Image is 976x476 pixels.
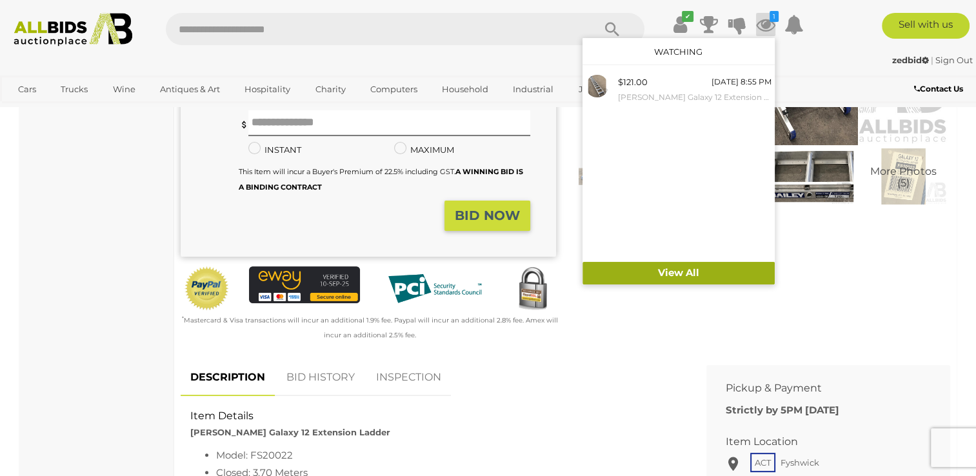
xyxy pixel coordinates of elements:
[618,90,772,104] small: [PERSON_NAME] Galaxy 12 Extension Ladder
[770,11,779,22] i: 1
[870,166,936,189] span: More Photos (5)
[105,79,144,100] a: Wine
[756,13,775,36] a: 1
[586,75,608,97] img: 54379-12a.jpg
[190,410,677,422] h2: Item Details
[455,208,520,223] strong: BID NOW
[277,359,364,397] a: BID HISTORY
[682,11,693,22] i: ✔
[362,79,426,100] a: Computers
[7,13,139,46] img: Allbids.com.au
[184,266,230,311] img: Official PayPal Seal
[216,446,677,464] li: Model: FS20022
[750,453,775,472] span: ACT
[248,143,301,157] label: INSTANT
[671,13,690,36] a: ✔
[583,262,775,284] a: View All
[726,382,911,394] h2: Pickup & Payment
[914,82,966,96] a: Contact Us
[249,266,360,303] img: eWAY Payment Gateway
[239,167,523,191] b: A WINNING BID IS A BINDING CONTRACT
[10,79,45,100] a: Cars
[190,427,390,437] strong: [PERSON_NAME] Galaxy 12 Extension Ladder
[777,454,822,471] span: Fyshwick
[618,77,648,87] span: $121.00
[236,79,299,100] a: Hospitality
[726,436,911,448] h2: Item Location
[10,100,118,121] a: [GEOGRAPHIC_DATA]
[712,75,772,89] div: [DATE] 8:55 PM
[580,13,644,45] button: Search
[766,148,853,204] img: Bailey Galaxy 12 Extension Ladder
[931,55,933,65] span: |
[882,13,970,39] a: Sell with us
[394,143,454,157] label: MAXIMUM
[52,79,96,100] a: Trucks
[892,55,929,65] strong: zedbid
[181,359,275,397] a: DESCRIPTION
[860,148,947,204] a: More Photos(5)
[914,84,963,94] b: Contact Us
[444,201,530,231] button: BID NOW
[366,359,451,397] a: INSPECTION
[152,79,228,100] a: Antiques & Art
[654,46,702,57] a: Watching
[726,404,839,416] b: Strictly by 5PM [DATE]
[570,79,627,100] a: Jewellery
[433,79,497,100] a: Household
[583,72,775,107] a: $121.00 [DATE] 8:55 PM [PERSON_NAME] Galaxy 12 Extension Ladder
[504,79,562,100] a: Industrial
[379,266,490,311] img: PCI DSS compliant
[182,316,558,339] small: Mastercard & Visa transactions will incur an additional 1.9% fee. Paypal will incur an additional...
[306,79,354,100] a: Charity
[892,55,931,65] a: zedbid
[860,148,947,204] img: Bailey Galaxy 12 Extension Ladder
[510,266,555,312] img: Secured by Rapid SSL
[579,148,666,204] img: Bailey Galaxy 12 Extension Ladder
[239,167,523,191] small: This Item will incur a Buyer's Premium of 22.5% including GST.
[935,55,973,65] a: Sign Out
